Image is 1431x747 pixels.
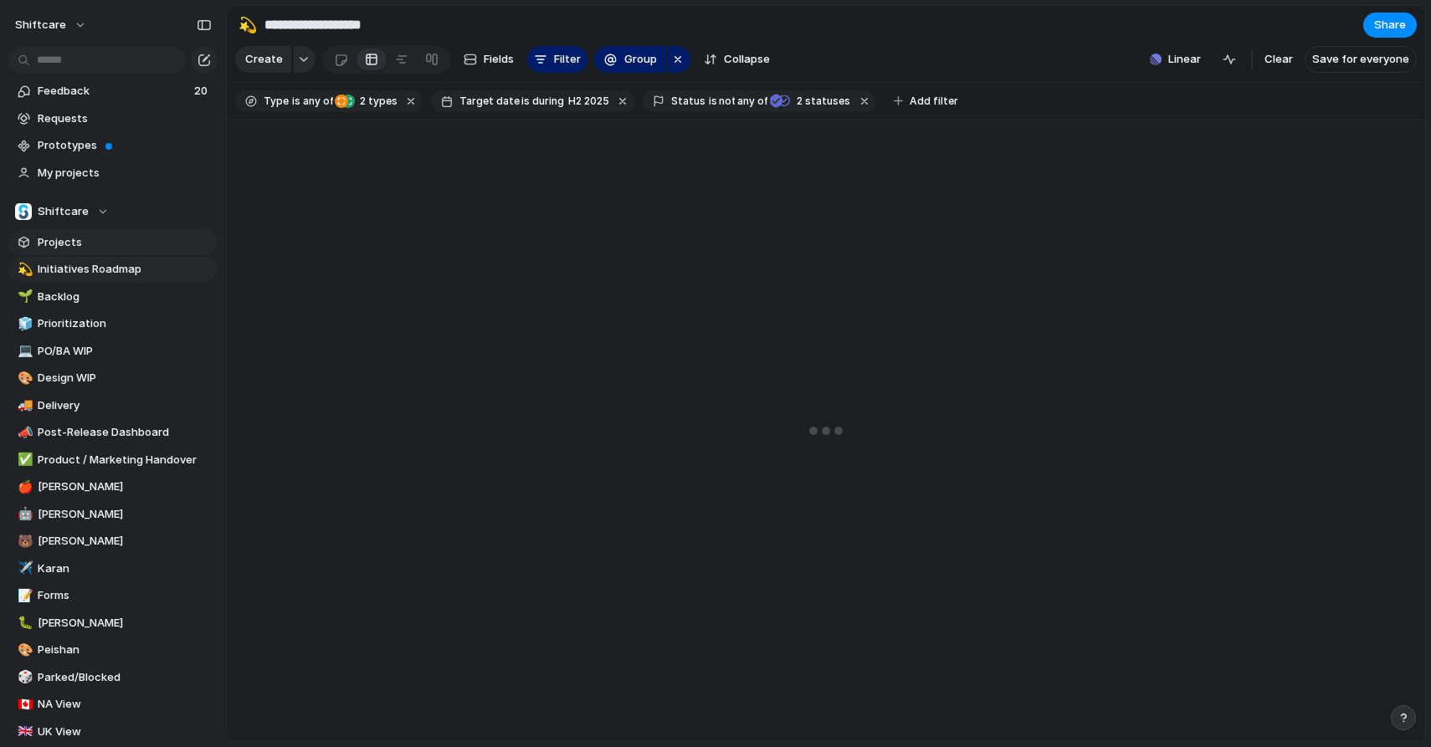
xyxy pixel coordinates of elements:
[18,532,29,551] div: 🐻
[8,448,218,473] div: ✅Product / Marketing Handover
[38,137,212,154] span: Prototypes
[705,92,771,110] button: isnotany of
[565,92,613,110] button: H2 2025
[38,315,212,332] span: Prioritization
[38,370,212,386] span: Design WIP
[1374,17,1406,33] span: Share
[355,94,397,109] span: types
[38,203,89,220] span: Shiftcare
[8,311,218,336] a: 🧊Prioritization
[38,615,212,632] span: [PERSON_NAME]
[8,529,218,554] a: 🐻[PERSON_NAME]
[38,397,212,414] span: Delivery
[15,452,32,468] button: ✅
[18,722,29,741] div: 🇬🇧
[520,92,567,110] button: isduring
[1363,13,1417,38] button: Share
[8,611,218,636] div: 🐛[PERSON_NAME]
[18,478,29,497] div: 🍎
[457,46,521,73] button: Fields
[238,13,257,36] div: 💫
[38,587,212,604] span: Forms
[8,502,218,527] a: 🤖[PERSON_NAME]
[8,366,218,391] a: 🎨Design WIP
[18,613,29,632] div: 🐛
[8,719,218,744] div: 🇬🇧UK View
[15,17,66,33] span: shiftcare
[18,341,29,361] div: 💻
[8,420,218,445] a: 📣Post-Release Dashboard
[484,51,514,68] span: Fields
[18,450,29,469] div: ✅
[235,46,291,73] button: Create
[8,393,218,418] div: 🚚Delivery
[1264,51,1293,68] span: Clear
[624,51,657,68] span: Group
[38,452,212,468] span: Product / Marketing Handover
[38,478,212,495] span: [PERSON_NAME]
[15,289,32,305] button: 🌱
[18,504,29,524] div: 🤖
[671,94,705,109] span: Status
[8,161,218,186] a: My projects
[724,51,770,68] span: Collapse
[194,83,211,100] span: 20
[18,641,29,660] div: 🎨
[1305,46,1417,73] button: Save for everyone
[18,668,29,687] div: 🎲
[527,46,587,73] button: Filter
[15,587,32,604] button: 📝
[18,315,29,334] div: 🧊
[38,506,212,523] span: [PERSON_NAME]
[1312,51,1409,68] span: Save for everyone
[1168,51,1201,68] span: Linear
[910,94,958,109] span: Add filter
[15,315,32,332] button: 🧊
[15,560,32,577] button: ✈️
[8,474,218,499] a: 🍎[PERSON_NAME]
[8,556,218,581] a: ✈️Karan
[8,637,218,663] div: 🎨Peishan
[8,692,218,717] div: 🇨🇦NA View
[18,586,29,606] div: 📝
[8,199,218,224] button: Shiftcare
[8,79,218,104] a: Feedback20
[792,94,850,109] span: statuses
[8,257,218,282] a: 💫Initiatives Roadmap
[234,12,261,38] button: 💫
[300,94,333,109] span: any of
[38,289,212,305] span: Backlog
[15,261,32,278] button: 💫
[8,665,218,690] a: 🎲Parked/Blocked
[335,92,401,110] button: 2 types
[245,51,283,68] span: Create
[38,724,212,740] span: UK View
[8,284,218,310] div: 🌱Backlog
[554,51,581,68] span: Filter
[8,339,218,364] a: 💻PO/BA WIP
[459,94,520,109] span: Target date
[355,95,368,107] span: 2
[735,94,767,109] span: any of
[15,669,32,686] button: 🎲
[292,94,300,109] span: is
[697,46,777,73] button: Collapse
[8,12,95,38] button: shiftcare
[264,94,289,109] span: Type
[15,424,32,441] button: 📣
[38,424,212,441] span: Post-Release Dashboard
[38,110,212,127] span: Requests
[15,696,32,713] button: 🇨🇦
[38,669,212,686] span: Parked/Blocked
[15,478,32,495] button: 🍎
[15,506,32,523] button: 🤖
[15,370,32,386] button: 🎨
[18,260,29,279] div: 💫
[38,696,212,713] span: NA View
